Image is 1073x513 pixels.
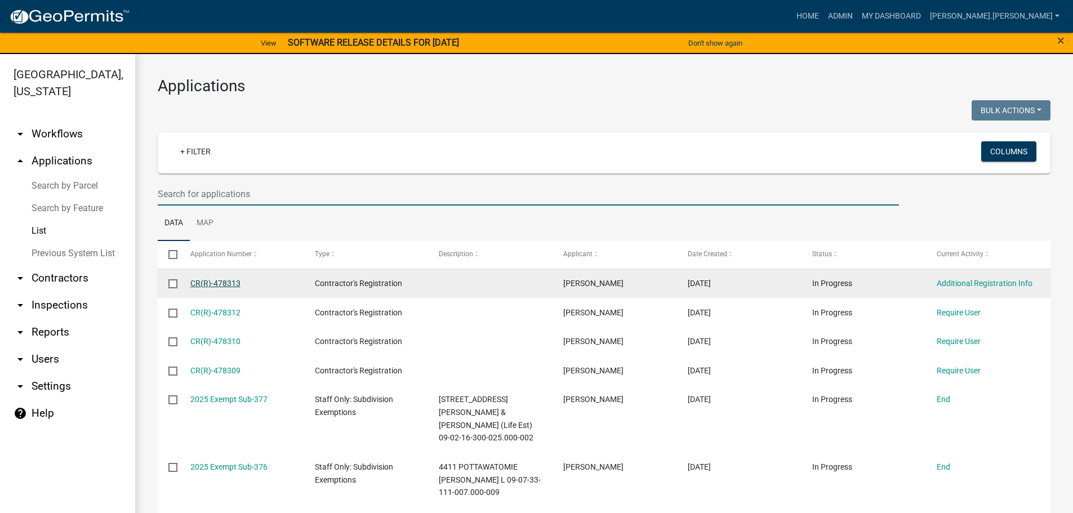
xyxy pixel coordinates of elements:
a: CR(R)-478310 [190,337,241,346]
a: 2025 Exempt Sub-377 [190,395,268,404]
span: 09/12/2025 [688,395,711,404]
a: End [937,462,950,471]
span: Description [439,250,473,258]
span: In Progress [812,337,852,346]
button: Close [1057,34,1065,47]
span: Date Created [688,250,727,258]
a: Require User [937,337,981,346]
a: My Dashboard [857,6,925,27]
a: Require User [937,366,981,375]
span: Arin Shaver [563,462,624,471]
a: CR(R)-478312 [190,308,241,317]
span: 09/15/2025 [688,279,711,288]
i: arrow_drop_up [14,154,27,168]
a: 2025 Exempt Sub-376 [190,462,268,471]
strong: SOFTWARE RELEASE DETAILS FOR [DATE] [288,37,459,48]
span: Arin Shaver [563,395,624,404]
datatable-header-cell: Applicant [553,241,677,268]
span: Staff Only: Subdivision Exemptions [315,462,393,484]
i: arrow_drop_down [14,298,27,312]
datatable-header-cell: Current Activity [926,241,1050,268]
span: Marvin Raber [563,308,624,317]
a: Additional Registration Info [937,279,1032,288]
span: × [1057,33,1065,48]
button: Don't show again [684,34,747,52]
datatable-header-cell: Type [304,241,428,268]
span: Contractor's Registration [315,337,402,346]
span: Contractor's Registration [315,366,402,375]
a: [PERSON_NAME].[PERSON_NAME] [925,6,1064,27]
datatable-header-cell: Date Created [677,241,802,268]
span: Staff Only: Subdivision Exemptions [315,395,393,417]
a: + Filter [171,141,220,162]
span: 09/09/2025 [688,462,711,471]
span: 09/15/2025 [688,366,711,375]
a: View [256,34,281,52]
span: Type [315,250,330,258]
a: CR(R)-478309 [190,366,241,375]
i: arrow_drop_down [14,353,27,366]
i: arrow_drop_down [14,271,27,285]
span: 4411 POTTAWATOMIE RD Simpson, Travis L 09-07-33-111-007.000-009 [439,462,541,497]
span: Marvin Raber [563,279,624,288]
a: Home [792,6,823,27]
span: 7013 N ST RD 25 Albright, William B & Bonnie L Rev Tr (Life Est) 09-02-16-300-025.000-002 [439,395,533,442]
span: Application Number [190,250,252,258]
span: In Progress [812,366,852,375]
i: help [14,407,27,420]
datatable-header-cell: Application Number [179,241,304,268]
datatable-header-cell: Status [802,241,926,268]
a: End [937,395,950,404]
span: In Progress [812,462,852,471]
span: Marvin Raber [563,337,624,346]
span: In Progress [812,279,852,288]
datatable-header-cell: Description [428,241,553,268]
i: arrow_drop_down [14,380,27,393]
span: In Progress [812,308,852,317]
span: Contractor's Registration [315,279,402,288]
input: Search for applications [158,182,899,206]
span: 09/15/2025 [688,337,711,346]
span: In Progress [812,395,852,404]
datatable-header-cell: Select [158,241,179,268]
span: Marvin Raber [563,366,624,375]
a: Map [190,206,220,242]
span: 09/15/2025 [688,308,711,317]
span: Contractor's Registration [315,308,402,317]
h3: Applications [158,77,1050,96]
span: Applicant [563,250,593,258]
a: Require User [937,308,981,317]
button: Bulk Actions [972,100,1050,121]
button: Columns [981,141,1036,162]
span: Status [812,250,832,258]
i: arrow_drop_down [14,325,27,339]
a: Data [158,206,190,242]
span: Current Activity [937,250,983,258]
a: Admin [823,6,857,27]
a: CR(R)-478313 [190,279,241,288]
i: arrow_drop_down [14,127,27,141]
